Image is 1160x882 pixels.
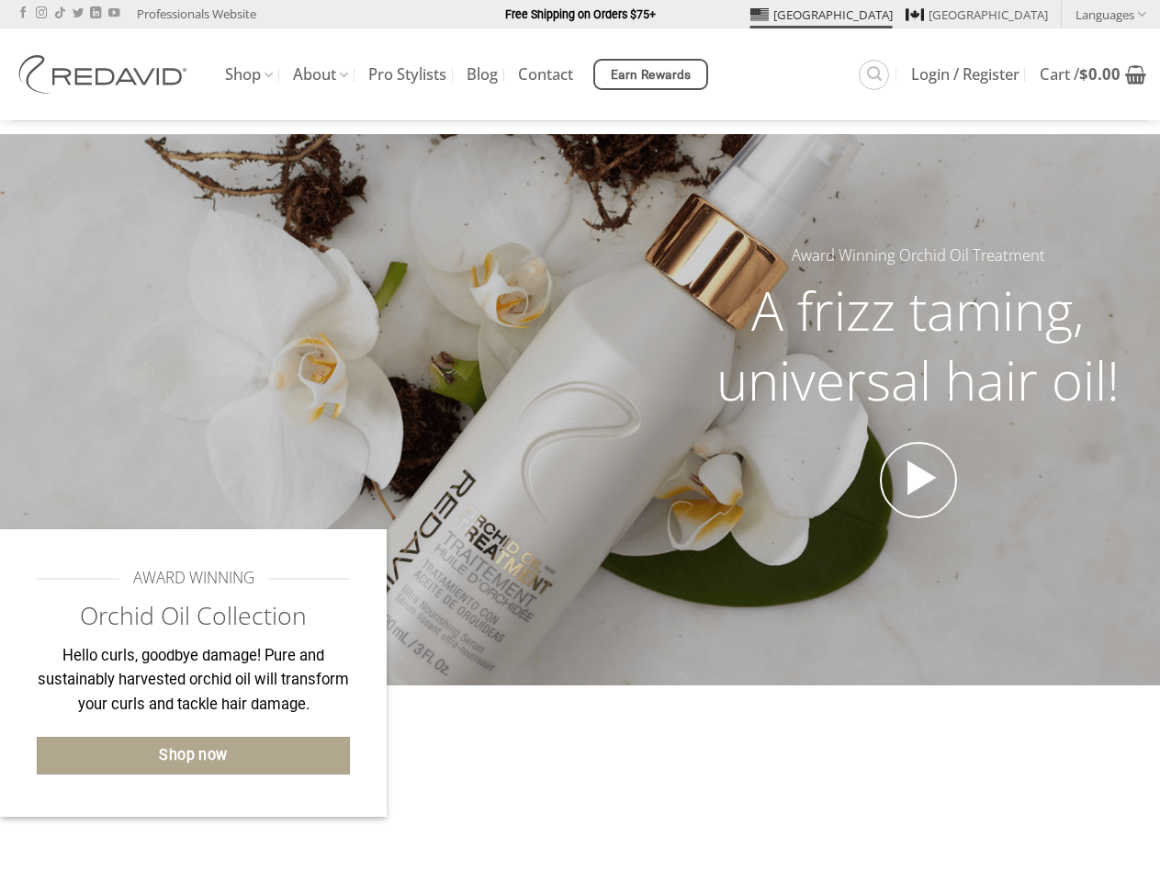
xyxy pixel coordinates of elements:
a: View cart [1040,54,1146,95]
a: Search [859,60,889,90]
a: Follow on LinkedIn [90,7,101,20]
a: Follow on Facebook [17,7,28,20]
a: Login / Register [911,58,1019,91]
span: $ [1079,63,1088,85]
a: Follow on Instagram [36,7,47,20]
a: About [293,57,348,93]
a: Earn Rewards [593,59,708,90]
h5: Award Winning Orchid Oil Treatment [691,243,1146,268]
a: Blog [467,58,498,91]
a: [GEOGRAPHIC_DATA] [906,1,1048,28]
a: Contact [518,58,573,91]
a: Follow on Twitter [73,7,84,20]
p: Hello curls, goodbye damage! Pure and sustainably harvested orchid oil will transform your curls ... [37,644,350,718]
a: [GEOGRAPHIC_DATA] [750,1,893,28]
h2: Orchid Oil Collection [37,600,350,632]
a: Open video in lightbox [880,442,957,519]
h2: A frizz taming, universal hair oil! [691,276,1146,414]
img: REDAVID Salon Products | United States [14,55,197,94]
a: Follow on TikTok [54,7,65,20]
bdi: 0.00 [1079,63,1121,85]
span: Earn Rewards [611,65,692,85]
a: Shop now [37,737,350,775]
a: Pro Stylists [368,58,446,91]
a: Languages [1076,1,1146,28]
a: Follow on YouTube [108,7,119,20]
strong: Free Shipping on Orders $75+ [505,7,656,21]
span: Shop now [159,743,228,767]
span: Cart / [1040,67,1121,82]
span: AWARD WINNING [133,566,254,591]
span: Login / Register [911,67,1019,82]
a: Shop [225,57,273,93]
